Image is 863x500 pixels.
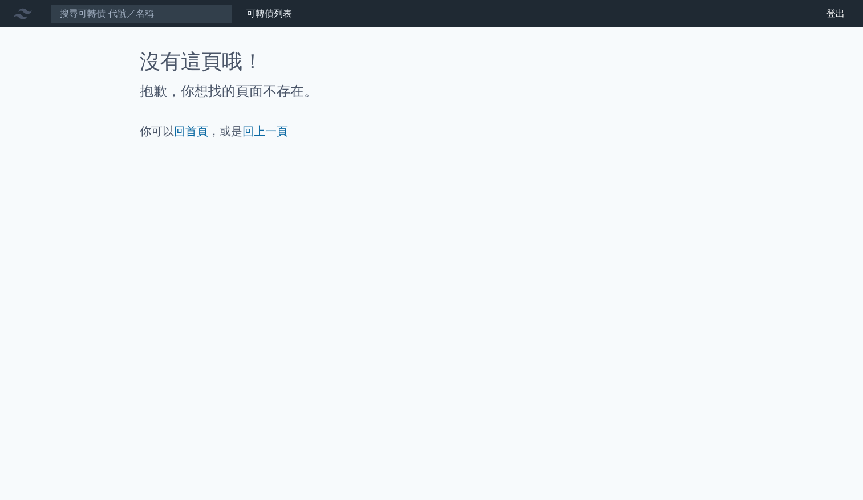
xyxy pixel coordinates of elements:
[50,4,233,23] input: 搜尋可轉債 代號／名稱
[174,124,208,138] a: 回首頁
[140,82,724,100] h2: 抱歉，你想找的頁面不存在。
[246,8,292,19] a: 可轉債列表
[817,5,854,23] a: 登出
[140,123,724,139] p: 你可以 ，或是
[140,50,724,73] h1: 沒有這頁哦！
[242,124,288,138] a: 回上一頁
